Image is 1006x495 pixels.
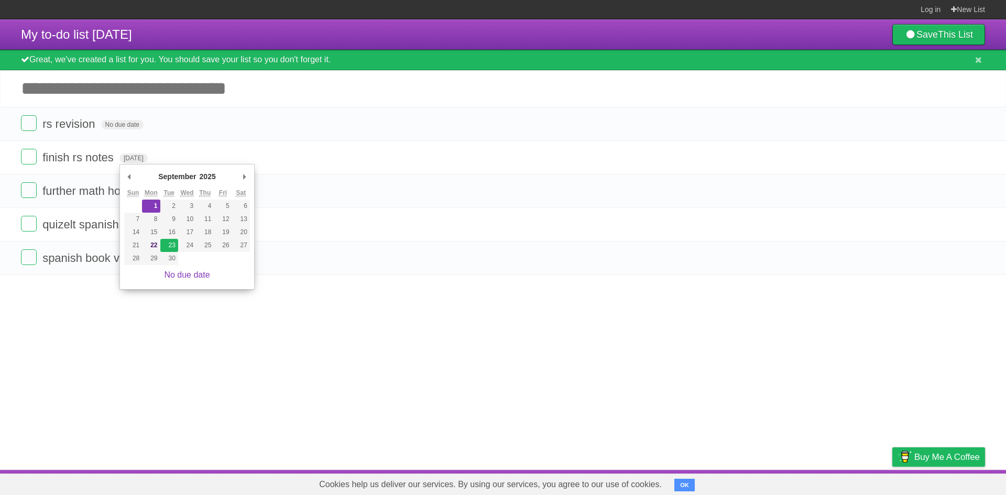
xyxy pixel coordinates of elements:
button: 17 [178,226,196,239]
a: No due date [164,270,210,279]
span: My to-do list [DATE] [21,27,132,41]
button: 20 [232,226,250,239]
span: [DATE] [119,153,148,163]
div: 2025 [198,169,217,184]
button: 16 [160,226,178,239]
img: Buy me a coffee [898,448,912,466]
a: Suggest a feature [919,472,985,492]
a: About [753,472,775,492]
button: 13 [232,213,250,226]
span: Buy me a coffee [914,448,980,466]
button: 26 [214,239,232,252]
abbr: Saturday [236,189,246,197]
button: 30 [160,252,178,265]
button: 11 [196,213,214,226]
button: 15 [142,226,160,239]
a: SaveThis List [892,24,985,45]
a: Terms [843,472,866,492]
span: spanish book vocab [42,251,147,265]
abbr: Thursday [199,189,211,197]
button: 9 [160,213,178,226]
button: 18 [196,226,214,239]
button: 3 [178,200,196,213]
abbr: Friday [219,189,227,197]
abbr: Sunday [127,189,139,197]
button: 22 [142,239,160,252]
label: Done [21,249,37,265]
button: 6 [232,200,250,213]
span: Cookies help us deliver our services. By using our services, you agree to our use of cookies. [309,474,672,495]
button: 21 [124,239,142,252]
button: 1 [142,200,160,213]
button: 8 [142,213,160,226]
button: 14 [124,226,142,239]
label: Done [21,182,37,198]
button: 2 [160,200,178,213]
button: 28 [124,252,142,265]
button: 23 [160,239,178,252]
label: Done [21,149,37,164]
button: 29 [142,252,160,265]
button: Previous Month [124,169,135,184]
button: 19 [214,226,232,239]
span: No due date [101,120,144,129]
button: 25 [196,239,214,252]
a: Privacy [879,472,906,492]
span: further math homework [42,184,163,197]
button: 7 [124,213,142,226]
abbr: Tuesday [163,189,174,197]
a: Developers [788,472,830,492]
button: 5 [214,200,232,213]
button: 4 [196,200,214,213]
button: Next Month [239,169,250,184]
span: rs revision [42,117,97,130]
button: 24 [178,239,196,252]
label: Done [21,216,37,232]
a: Buy me a coffee [892,447,985,467]
span: finish rs notes [42,151,116,164]
b: This List [938,29,973,40]
button: 10 [178,213,196,226]
button: OK [674,479,695,491]
button: 12 [214,213,232,226]
abbr: Wednesday [180,189,193,197]
label: Done [21,115,37,131]
span: quizelt spanish [42,218,122,231]
div: September [157,169,198,184]
abbr: Monday [145,189,158,197]
button: 27 [232,239,250,252]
